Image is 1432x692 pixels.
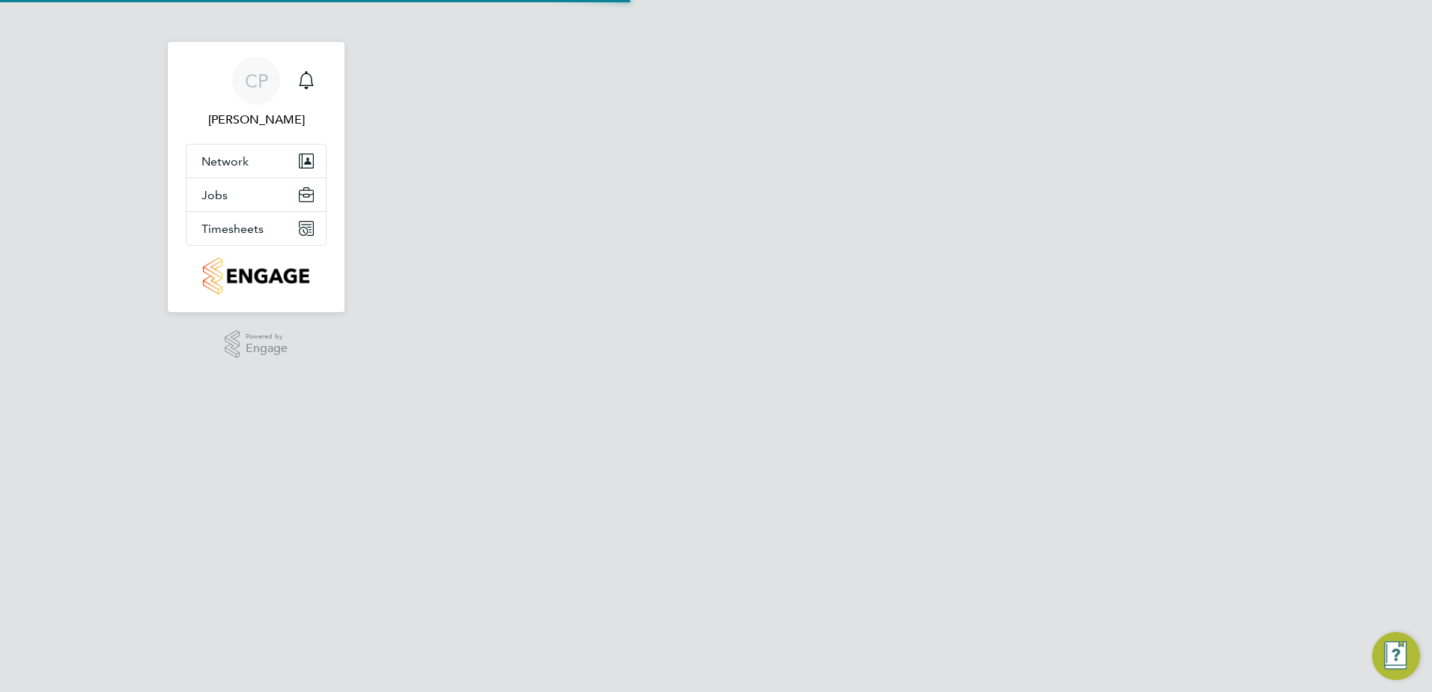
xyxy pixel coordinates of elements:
a: CP[PERSON_NAME] [186,57,327,129]
span: Powered by [246,330,288,343]
span: Network [201,154,249,169]
span: CP [245,71,268,91]
button: Timesheets [186,212,326,245]
a: Powered byEngage [225,330,288,359]
span: Chris Parker [186,111,327,129]
nav: Main navigation [168,42,345,312]
span: Engage [246,342,288,355]
img: countryside-properties-logo-retina.png [203,258,309,294]
button: Engage Resource Center [1372,632,1420,680]
a: Go to home page [186,258,327,294]
span: Jobs [201,188,228,202]
button: Network [186,145,326,177]
button: Jobs [186,178,326,211]
span: Timesheets [201,222,264,236]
